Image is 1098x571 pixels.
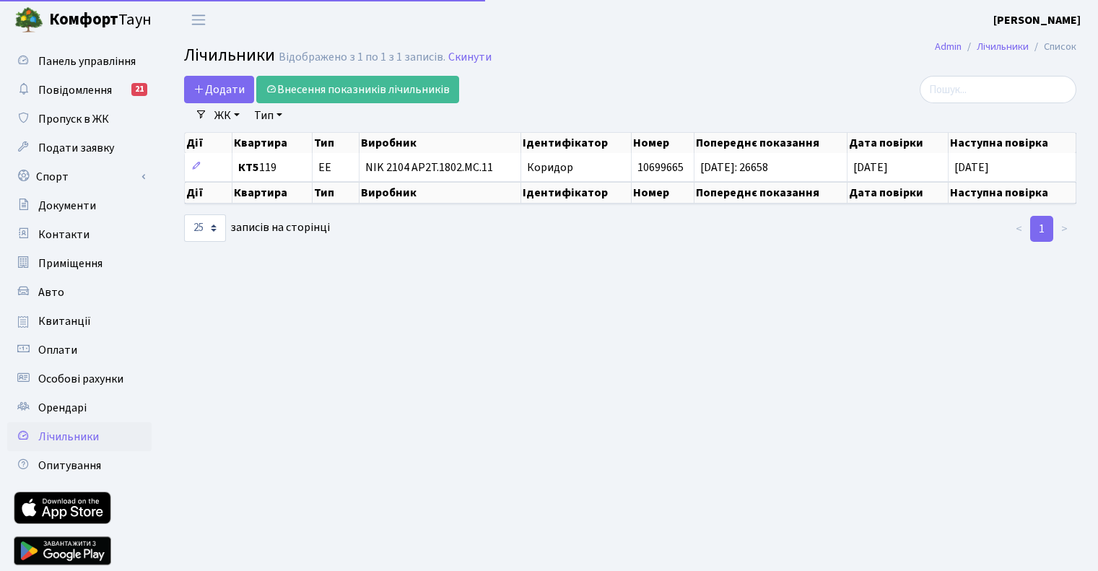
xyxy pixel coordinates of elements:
[184,214,330,242] label: записів на сторінці
[935,39,962,54] a: Admin
[993,12,1081,28] b: [PERSON_NAME]
[920,76,1076,103] input: Пошук...
[694,133,848,153] th: Попереднє показання
[38,342,77,358] span: Оплати
[7,336,152,365] a: Оплати
[38,256,103,271] span: Приміщення
[700,160,768,175] span: [DATE]: 26658
[38,53,136,69] span: Панель управління
[7,451,152,480] a: Опитування
[7,76,152,105] a: Повідомлення21
[279,51,445,64] div: Відображено з 1 по 1 з 1 записів.
[7,249,152,278] a: Приміщення
[38,82,112,98] span: Повідомлення
[365,162,515,173] span: NIK 2104 AP2T.1802.МС.11
[954,160,989,175] span: [DATE]
[313,133,359,153] th: Тип
[7,365,152,393] a: Особові рахунки
[7,220,152,249] a: Контакти
[632,182,694,204] th: Номер
[131,83,147,96] div: 21
[7,393,152,422] a: Орендарі
[848,133,949,153] th: Дата повірки
[7,278,152,307] a: Авто
[38,198,96,214] span: Документи
[7,162,152,191] a: Спорт
[38,227,90,243] span: Контакти
[49,8,118,31] b: Комфорт
[7,47,152,76] a: Панель управління
[49,8,152,32] span: Таун
[527,160,573,175] span: Коридор
[913,32,1098,62] nav: breadcrumb
[521,182,632,204] th: Ідентифікатор
[993,12,1081,29] a: [PERSON_NAME]
[185,182,232,204] th: Дії
[318,162,331,173] span: ЕЕ
[694,182,848,204] th: Попереднє показання
[209,103,245,128] a: ЖК
[7,105,152,134] a: Пропуск в ЖК
[38,371,123,387] span: Особові рахунки
[1029,39,1076,55] li: Список
[7,422,152,451] a: Лічильники
[448,51,492,64] a: Скинути
[38,458,101,474] span: Опитування
[7,191,152,220] a: Документи
[232,133,313,153] th: Квартира
[248,103,288,128] a: Тип
[38,313,91,329] span: Квитанції
[193,82,245,97] span: Додати
[184,43,275,68] span: Лічильники
[313,182,359,204] th: Тип
[632,133,694,153] th: Номер
[14,6,43,35] img: logo.png
[185,133,232,153] th: Дії
[38,111,109,127] span: Пропуск в ЖК
[949,182,1076,204] th: Наступна повірка
[184,214,226,242] select: записів на сторінці
[238,160,259,175] b: КТ5
[521,133,632,153] th: Ідентифікатор
[38,400,87,416] span: Орендарі
[256,76,459,103] a: Внесення показників лічильників
[38,284,64,300] span: Авто
[360,182,521,204] th: Виробник
[184,76,254,103] a: Додати
[1030,216,1053,242] a: 1
[238,162,307,173] span: 119
[38,140,114,156] span: Подати заявку
[853,160,888,175] span: [DATE]
[7,134,152,162] a: Подати заявку
[232,182,313,204] th: Квартира
[7,307,152,336] a: Квитанції
[848,182,949,204] th: Дата повірки
[38,429,99,445] span: Лічильники
[977,39,1029,54] a: Лічильники
[949,133,1076,153] th: Наступна повірка
[360,133,521,153] th: Виробник
[637,160,684,175] span: 10699665
[180,8,217,32] button: Переключити навігацію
